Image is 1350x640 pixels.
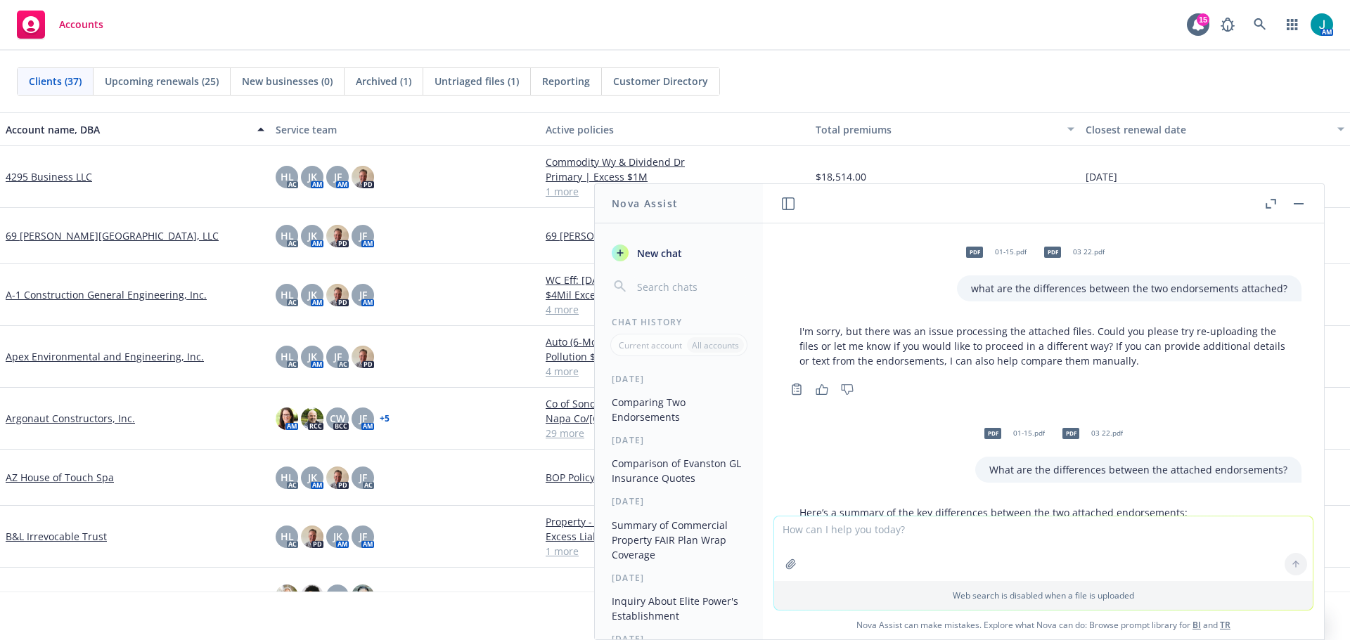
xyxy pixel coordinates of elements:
[59,19,103,30] span: Accounts
[634,277,746,296] input: Search chats
[326,466,349,489] img: photo
[606,514,752,566] button: Summary of Commercial Property FAIR Plan Wrap Coverage
[330,411,345,426] span: CW
[606,391,752,429] button: Comparing Two Endorsements
[352,585,374,607] img: photo
[105,74,219,89] span: Upcoming renewals (25)
[6,470,114,485] a: AZ House of Touch Spa
[595,316,763,328] div: Chat History
[1091,429,1123,438] span: 03 22.pdf
[546,184,804,199] a: 1 more
[6,122,249,137] div: Account name, DBA
[595,434,763,446] div: [DATE]
[542,74,590,89] span: Reporting
[1214,11,1242,39] a: Report a Bug
[1086,122,1329,137] div: Closest renewal date
[816,122,1059,137] div: Total premiums
[995,247,1027,256] span: 01-15.pdf
[356,74,411,89] span: Archived (1)
[546,426,804,440] a: 29 more
[634,246,682,261] span: New chat
[546,302,804,317] a: 4 more
[1044,247,1061,257] span: pdf
[1035,235,1107,270] div: pdf03 22.pdf
[546,334,804,349] a: Auto (6-Month Policy)
[1086,169,1117,184] span: [DATE]
[1246,11,1274,39] a: Search
[989,462,1287,477] p: What are the differences between the attached endorsements?
[281,349,294,364] span: HL
[281,228,294,243] span: HL
[595,373,763,385] div: [DATE]
[6,287,207,302] a: A-1 Construction General Engineering, Inc.
[595,572,763,584] div: [DATE]
[612,196,678,211] h1: Nova Assist
[301,525,323,548] img: photo
[816,169,866,184] span: $18,514.00
[1062,428,1079,438] span: pdf
[334,349,342,364] span: JF
[546,122,804,137] div: Active policies
[769,610,1318,639] span: Nova Assist can make mistakes. Explore what Nova can do: Browse prompt library for and
[546,529,804,544] a: Excess Liability - $3M
[1053,416,1126,451] div: pdf03 22.pdf
[799,324,1287,368] p: I'm sorry, but there was an issue processing the attached files. Could you please try re-uploadin...
[301,585,323,607] img: photo
[281,169,294,184] span: HL
[1073,247,1105,256] span: 03 22.pdf
[11,5,109,44] a: Accounts
[380,414,390,423] a: + 5
[975,416,1048,451] div: pdf01-15.pdf
[359,287,367,302] span: JF
[301,407,323,430] img: photo
[6,588,212,603] a: Construction Turbo Quote Training Account
[606,589,752,627] button: Inquiry About Elite Power's Establishment
[810,112,1080,146] button: Total premiums
[1278,11,1306,39] a: Switch app
[957,235,1029,270] div: pdf01-15.pdf
[6,529,107,544] a: B&L Irrevocable Trust
[540,112,810,146] button: Active policies
[359,470,367,485] span: JF
[546,411,804,426] a: Napa Co/[GEOGRAPHIC_DATA]
[984,428,1001,438] span: pdf
[546,287,804,302] a: $4Mil Excess Liability
[435,74,519,89] span: Untriaged files (1)
[326,225,349,247] img: photo
[692,339,739,351] p: All accounts
[1080,112,1350,146] button: Closest renewal date
[352,166,374,188] img: photo
[270,112,540,146] button: Service team
[606,452,752,490] button: Comparison of Evanston GL Insurance Quotes
[606,240,752,266] button: New chat
[546,364,804,379] a: 4 more
[546,470,804,485] a: BOP Policy GL/BPP/XL/Cyber
[308,470,317,485] span: JK
[6,411,135,426] a: Argonaut Constructors, Inc.
[546,396,804,411] a: Co of Sonoma/Encroachment Permit
[546,273,804,287] a: WC Eff: [DATE]
[546,169,804,184] a: Primary | Excess $1M
[352,346,374,368] img: photo
[1311,13,1333,36] img: photo
[6,349,204,364] a: Apex Environmental and Engineering, Inc.
[836,379,859,399] button: Thumbs down
[790,383,803,396] svg: Copy to clipboard
[546,155,804,169] a: Commodity Wy & Dividend Dr
[1192,619,1201,631] a: BI
[281,529,294,544] span: HL
[308,287,317,302] span: JK
[546,228,804,243] a: 69 [PERSON_NAME][GEOGRAPHIC_DATA] Apts
[281,470,294,485] span: HL
[359,228,367,243] span: JF
[276,122,534,137] div: Service team
[308,228,317,243] span: JK
[334,169,342,184] span: JF
[966,247,983,257] span: pdf
[546,544,804,559] a: 1 more
[276,407,298,430] img: photo
[380,592,390,600] a: + 6
[799,505,1287,520] p: Here’s a summary of the key differences between the two attached endorsements:
[1220,619,1230,631] a: TR
[242,74,333,89] span: New businesses (0)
